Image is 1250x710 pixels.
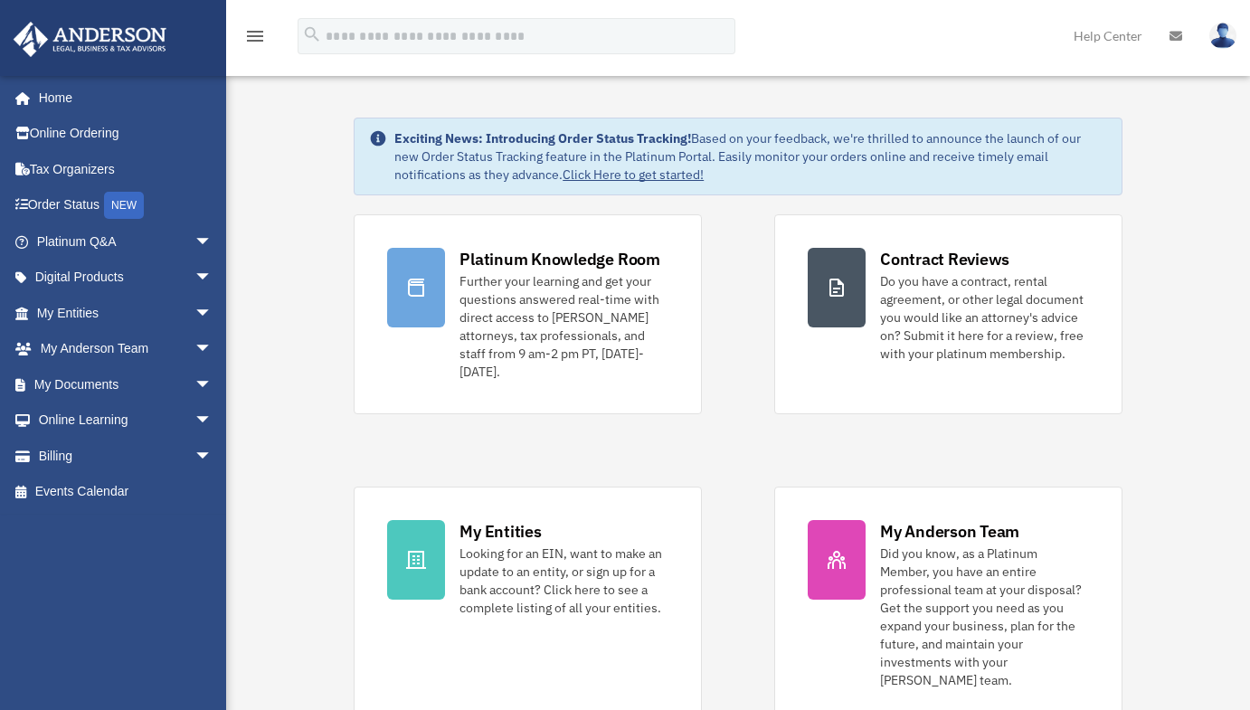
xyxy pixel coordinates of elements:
a: Billingarrow_drop_down [13,438,240,474]
i: search [302,24,322,44]
a: My Documentsarrow_drop_down [13,366,240,402]
strong: Exciting News: Introducing Order Status Tracking! [394,130,691,147]
a: Home [13,80,231,116]
a: Digital Productsarrow_drop_down [13,260,240,296]
span: arrow_drop_down [194,366,231,403]
div: Looking for an EIN, want to make an update to an entity, or sign up for a bank account? Click her... [459,544,668,617]
span: arrow_drop_down [194,402,231,440]
i: menu [244,25,266,47]
div: Based on your feedback, we're thrilled to announce the launch of our new Order Status Tracking fe... [394,129,1107,184]
div: Contract Reviews [880,248,1009,270]
a: Platinum Q&Aarrow_drop_down [13,223,240,260]
div: Platinum Knowledge Room [459,248,660,270]
a: Click Here to get started! [563,166,704,183]
a: My Entitiesarrow_drop_down [13,295,240,331]
a: My Anderson Teamarrow_drop_down [13,331,240,367]
span: arrow_drop_down [194,260,231,297]
div: NEW [104,192,144,219]
span: arrow_drop_down [194,295,231,332]
div: My Anderson Team [880,520,1019,543]
img: User Pic [1209,23,1236,49]
a: Online Ordering [13,116,240,152]
div: Further your learning and get your questions answered real-time with direct access to [PERSON_NAM... [459,272,668,381]
a: Online Learningarrow_drop_down [13,402,240,439]
div: Did you know, as a Platinum Member, you have an entire professional team at your disposal? Get th... [880,544,1089,689]
a: Order StatusNEW [13,187,240,224]
a: Platinum Knowledge Room Further your learning and get your questions answered real-time with dire... [354,214,702,414]
span: arrow_drop_down [194,331,231,368]
div: Do you have a contract, rental agreement, or other legal document you would like an attorney's ad... [880,272,1089,363]
a: Tax Organizers [13,151,240,187]
span: arrow_drop_down [194,223,231,260]
div: My Entities [459,520,541,543]
img: Anderson Advisors Platinum Portal [8,22,172,57]
a: Events Calendar [13,474,240,510]
a: Contract Reviews Do you have a contract, rental agreement, or other legal document you would like... [774,214,1122,414]
a: menu [244,32,266,47]
span: arrow_drop_down [194,438,231,475]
